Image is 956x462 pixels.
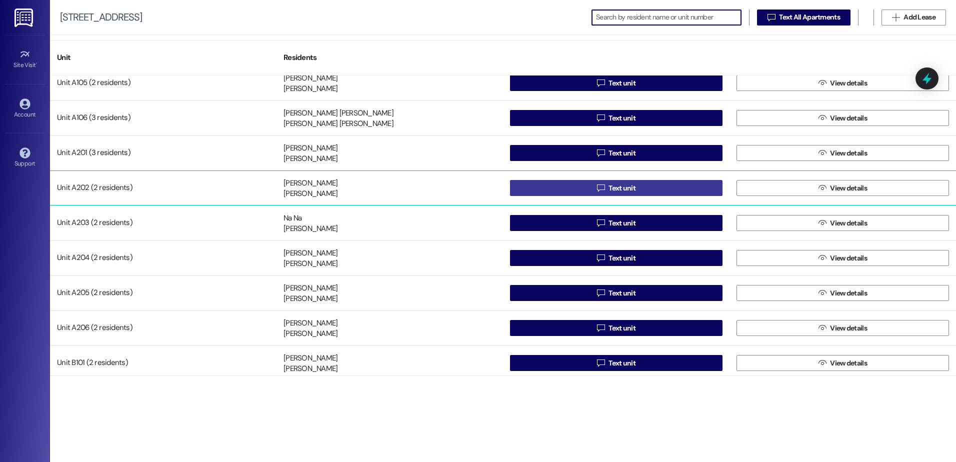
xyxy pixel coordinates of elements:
[736,355,949,371] button: View details
[736,145,949,161] button: View details
[283,259,337,269] div: [PERSON_NAME]
[830,148,867,158] span: View details
[50,248,276,268] div: Unit A204 (2 residents)
[510,355,722,371] button: Text unit
[818,114,826,122] i: 
[50,73,276,93] div: Unit A105 (2 residents)
[892,13,899,21] i: 
[50,178,276,198] div: Unit A202 (2 residents)
[283,73,337,83] div: [PERSON_NAME]
[608,218,635,228] span: Text unit
[830,288,867,298] span: View details
[283,178,337,188] div: [PERSON_NAME]
[608,288,635,298] span: Text unit
[608,358,635,368] span: Text unit
[767,13,775,21] i: 
[50,45,276,70] div: Unit
[736,110,949,126] button: View details
[903,12,935,22] span: Add Lease
[830,253,867,263] span: View details
[818,79,826,87] i: 
[283,143,337,153] div: [PERSON_NAME]
[510,145,722,161] button: Text unit
[608,78,635,88] span: Text unit
[830,358,867,368] span: View details
[597,254,604,262] i: 
[596,10,741,24] input: Search by resident name or unit number
[597,359,604,367] i: 
[283,353,337,363] div: [PERSON_NAME]
[283,318,337,328] div: [PERSON_NAME]
[276,45,503,70] div: Residents
[818,324,826,332] i: 
[736,250,949,266] button: View details
[510,285,722,301] button: Text unit
[50,143,276,163] div: Unit A201 (3 residents)
[736,320,949,336] button: View details
[283,154,337,164] div: [PERSON_NAME]
[283,213,301,223] div: Na Na
[830,218,867,228] span: View details
[736,215,949,231] button: View details
[818,359,826,367] i: 
[830,183,867,193] span: View details
[818,289,826,297] i: 
[283,364,337,374] div: [PERSON_NAME]
[597,219,604,227] i: 
[283,119,393,129] div: [PERSON_NAME] [PERSON_NAME]
[597,149,604,157] i: 
[818,149,826,157] i: 
[510,180,722,196] button: Text unit
[818,184,826,192] i: 
[283,248,337,258] div: [PERSON_NAME]
[597,114,604,122] i: 
[283,294,337,304] div: [PERSON_NAME]
[597,79,604,87] i: 
[50,353,276,373] div: Unit B101 (2 residents)
[283,84,337,94] div: [PERSON_NAME]
[283,283,337,293] div: [PERSON_NAME]
[597,184,604,192] i: 
[830,323,867,333] span: View details
[881,9,946,25] button: Add Lease
[608,323,635,333] span: Text unit
[510,215,722,231] button: Text unit
[608,113,635,123] span: Text unit
[510,110,722,126] button: Text unit
[608,183,635,193] span: Text unit
[830,113,867,123] span: View details
[283,224,337,234] div: [PERSON_NAME]
[597,289,604,297] i: 
[736,180,949,196] button: View details
[283,189,337,199] div: [PERSON_NAME]
[779,12,840,22] span: Text All Apartments
[510,320,722,336] button: Text unit
[36,60,37,67] span: •
[510,250,722,266] button: Text unit
[757,9,850,25] button: Text All Apartments
[597,324,604,332] i: 
[510,75,722,91] button: Text unit
[60,12,142,22] div: [STREET_ADDRESS]
[50,108,276,128] div: Unit A106 (3 residents)
[736,285,949,301] button: View details
[50,283,276,303] div: Unit A205 (2 residents)
[50,318,276,338] div: Unit A206 (2 residents)
[5,46,45,73] a: Site Visit •
[608,148,635,158] span: Text unit
[608,253,635,263] span: Text unit
[283,108,393,118] div: [PERSON_NAME] [PERSON_NAME]
[5,144,45,171] a: Support
[14,8,35,27] img: ResiDesk Logo
[5,95,45,122] a: Account
[736,75,949,91] button: View details
[818,254,826,262] i: 
[283,329,337,339] div: [PERSON_NAME]
[830,78,867,88] span: View details
[818,219,826,227] i: 
[50,213,276,233] div: Unit A203 (2 residents)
